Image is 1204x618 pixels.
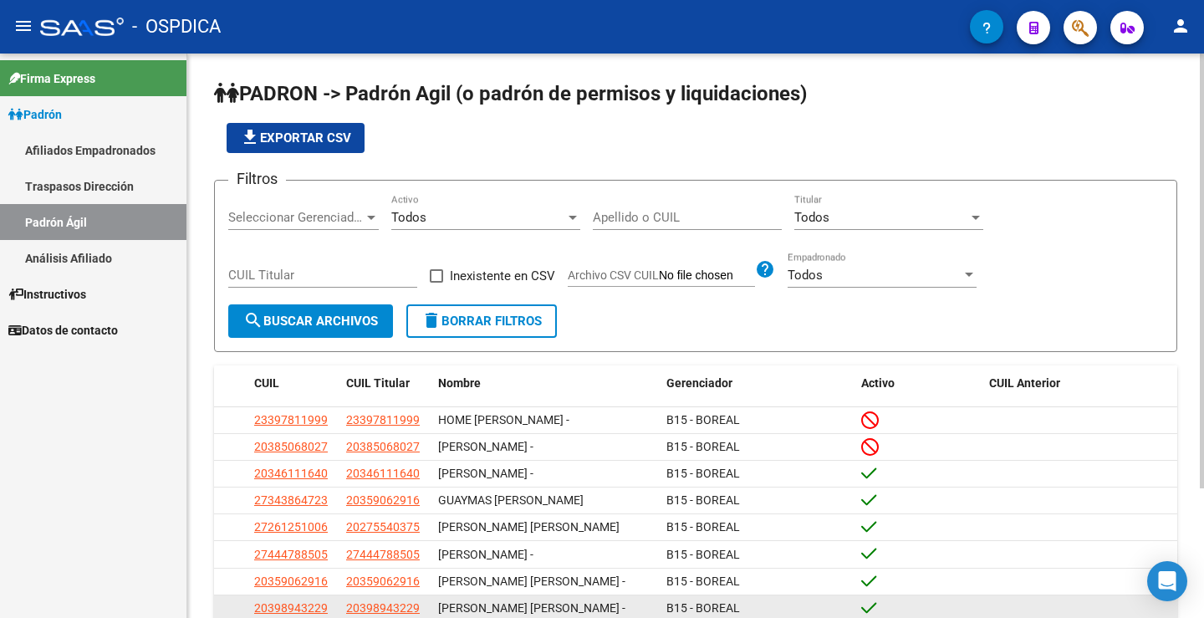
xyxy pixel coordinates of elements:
[666,575,740,588] span: B15 - BOREAL
[346,601,420,615] span: 20398943229
[240,127,260,147] mat-icon: file_download
[431,365,660,401] datatable-header-cell: Nombre
[666,493,740,507] span: B15 - BOREAL
[346,548,420,561] span: 27444788505
[788,268,823,283] span: Todos
[406,304,557,338] button: Borrar Filtros
[227,123,365,153] button: Exportar CSV
[254,413,328,426] span: 23397811999
[438,601,625,615] span: [PERSON_NAME] [PERSON_NAME] -
[666,376,732,390] span: Gerenciador
[1147,561,1187,601] div: Open Intercom Messenger
[254,493,328,507] span: 27343864723
[346,376,410,390] span: CUIL Titular
[13,16,33,36] mat-icon: menu
[228,210,364,225] span: Seleccionar Gerenciador
[666,520,740,534] span: B15 - BOREAL
[438,493,584,507] span: GUAYMAS [PERSON_NAME]
[1171,16,1191,36] mat-icon: person
[660,365,855,401] datatable-header-cell: Gerenciador
[243,310,263,330] mat-icon: search
[228,167,286,191] h3: Filtros
[438,520,620,534] span: [PERSON_NAME] [PERSON_NAME]
[254,440,328,453] span: 20385068027
[666,413,740,426] span: B15 - BOREAL
[438,376,481,390] span: Nombre
[666,601,740,615] span: B15 - BOREAL
[240,130,351,146] span: Exportar CSV
[438,440,533,453] span: [PERSON_NAME] -
[346,440,420,453] span: 20385068027
[421,314,542,329] span: Borrar Filtros
[243,314,378,329] span: Buscar Archivos
[254,520,328,534] span: 27261251006
[339,365,431,401] datatable-header-cell: CUIL Titular
[755,259,775,279] mat-icon: help
[666,440,740,453] span: B15 - BOREAL
[568,268,659,282] span: Archivo CSV CUIL
[254,601,328,615] span: 20398943229
[346,520,420,534] span: 20275540375
[982,365,1177,401] datatable-header-cell: CUIL Anterior
[8,69,95,88] span: Firma Express
[346,493,420,507] span: 20359062916
[254,548,328,561] span: 27444788505
[132,8,221,45] span: - OSPDICA
[438,467,533,480] span: [PERSON_NAME] -
[861,376,895,390] span: Activo
[254,575,328,588] span: 20359062916
[254,467,328,480] span: 20346111640
[438,548,533,561] span: [PERSON_NAME] -
[421,310,441,330] mat-icon: delete
[346,575,420,588] span: 20359062916
[254,376,279,390] span: CUIL
[794,210,829,225] span: Todos
[346,413,420,426] span: 23397811999
[391,210,426,225] span: Todos
[659,268,755,283] input: Archivo CSV CUIL
[8,321,118,340] span: Datos de contacto
[855,365,982,401] datatable-header-cell: Activo
[8,285,86,304] span: Instructivos
[438,575,625,588] span: [PERSON_NAME] [PERSON_NAME] -
[228,304,393,338] button: Buscar Archivos
[214,82,807,105] span: PADRON -> Padrón Agil (o padrón de permisos y liquidaciones)
[450,266,555,286] span: Inexistente en CSV
[438,413,569,426] span: HOME [PERSON_NAME] -
[666,467,740,480] span: B15 - BOREAL
[666,548,740,561] span: B15 - BOREAL
[989,376,1060,390] span: CUIL Anterior
[346,467,420,480] span: 20346111640
[247,365,339,401] datatable-header-cell: CUIL
[8,105,62,124] span: Padrón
